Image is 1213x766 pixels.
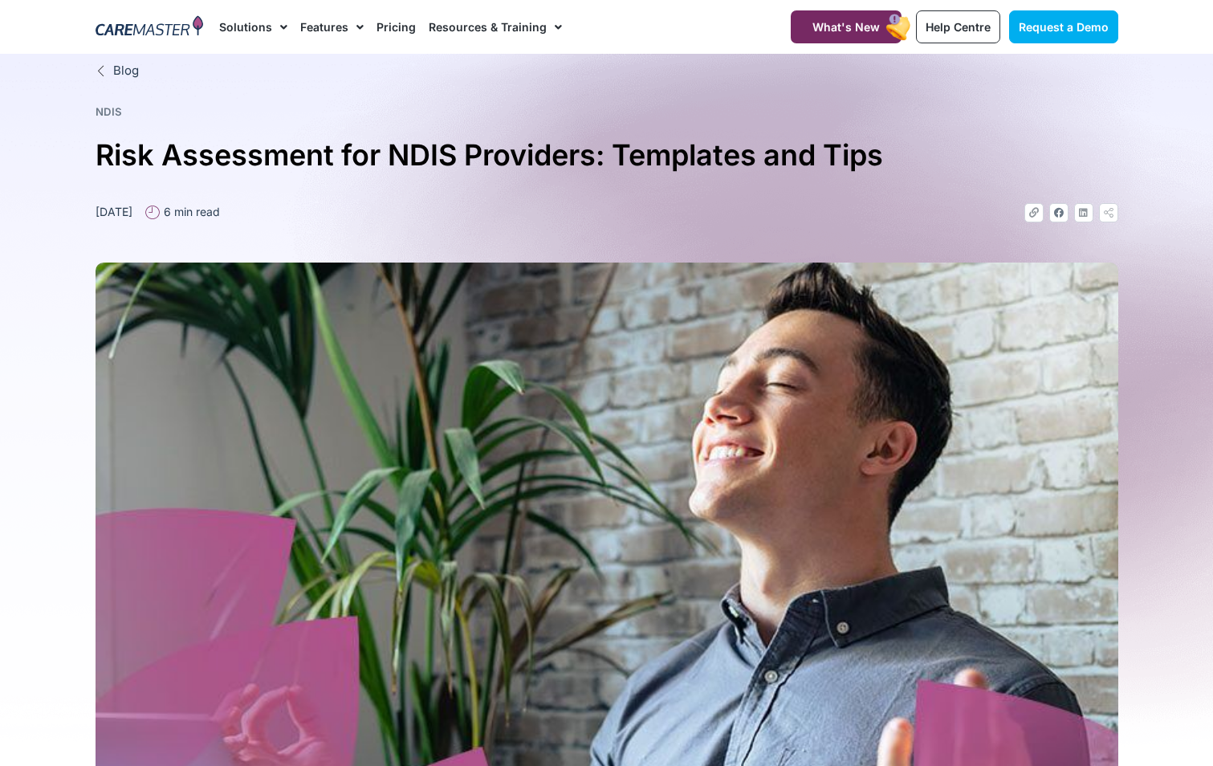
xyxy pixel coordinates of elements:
[96,205,132,218] time: [DATE]
[160,203,220,220] span: 6 min read
[916,10,1000,43] a: Help Centre
[812,20,880,34] span: What's New
[1009,10,1118,43] a: Request a Demo
[791,10,902,43] a: What's New
[109,62,139,80] span: Blog
[96,15,204,39] img: CareMaster Logo
[96,132,1118,179] h1: Risk Assessment for NDIS Providers: Templates and Tips
[96,105,122,118] a: NDIS
[96,62,1118,80] a: Blog
[1019,20,1109,34] span: Request a Demo
[926,20,991,34] span: Help Centre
